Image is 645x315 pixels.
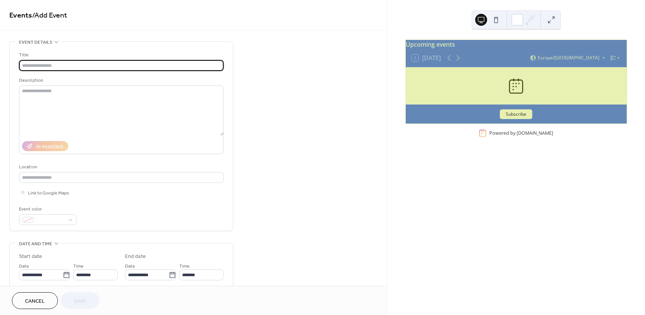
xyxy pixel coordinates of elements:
span: Event details [19,38,52,46]
a: Events [9,8,32,23]
button: Cancel [12,292,58,309]
div: Upcoming events [406,40,627,49]
span: Time [179,262,190,270]
a: [DOMAIN_NAME] [517,130,553,136]
span: Cancel [25,297,45,305]
div: Event color [19,205,75,213]
span: Time [73,262,84,270]
div: Location [19,163,222,171]
div: Start date [19,253,42,261]
span: Link to Google Maps [28,189,69,197]
span: Europe/[GEOGRAPHIC_DATA] [538,56,599,60]
span: Date and time [19,240,52,248]
span: / Add Event [32,8,67,23]
div: Powered by [489,130,553,136]
div: Title [19,51,222,59]
span: Date [125,262,135,270]
div: Description [19,77,222,84]
div: End date [125,253,146,261]
button: Subscribe [500,109,532,119]
span: Date [19,262,29,270]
